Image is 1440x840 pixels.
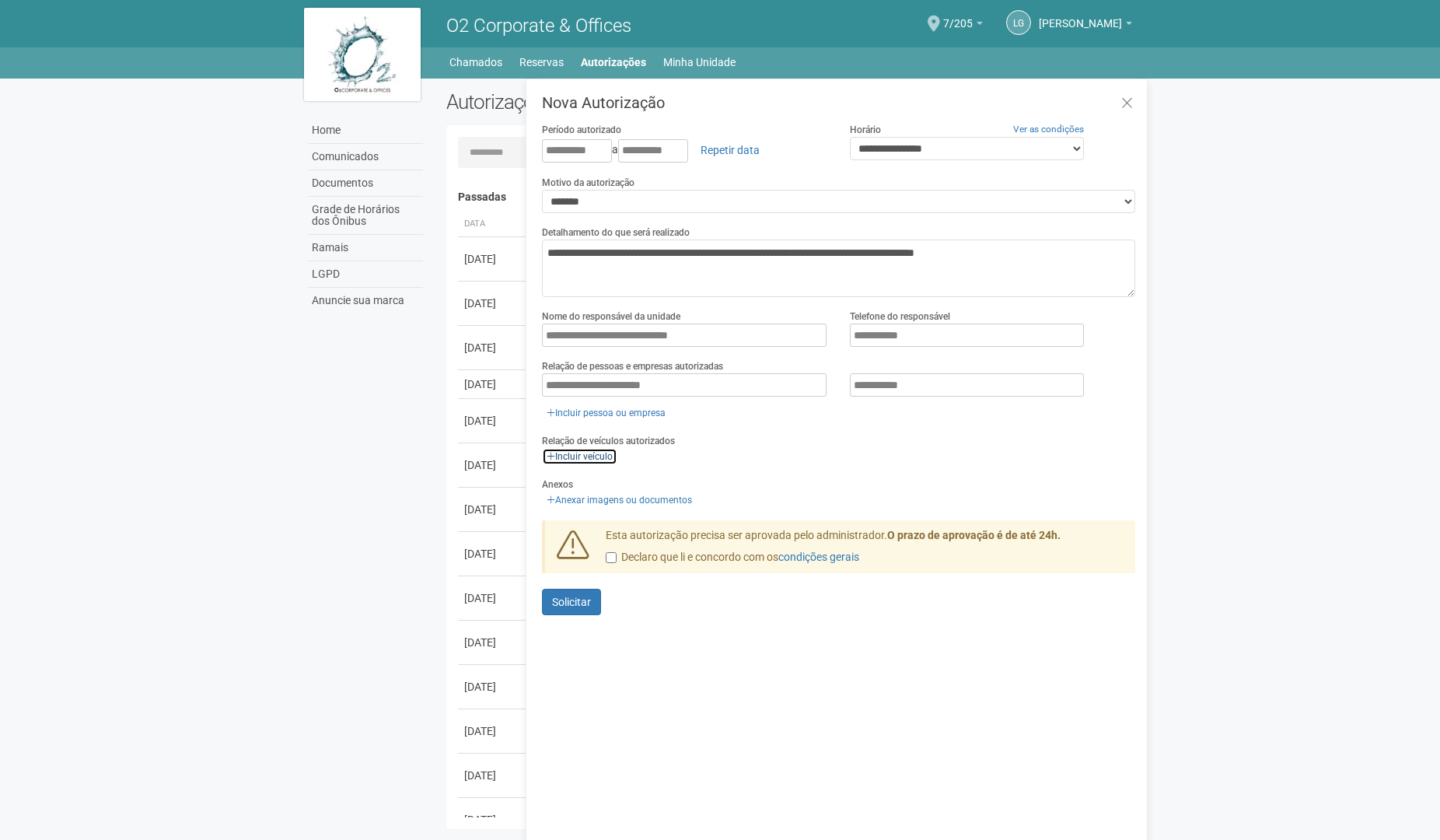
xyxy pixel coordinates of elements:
[464,723,522,739] div: [DATE]
[1006,10,1031,35] a: LG
[542,492,697,509] a: Anexar imagens ou documentos
[308,197,423,235] a: Grade de Horários dos Ônibus
[446,15,631,37] span: O2 Corporate & Offices
[594,528,1135,573] div: Esta autorização precisa ser aprovada pelo administrador.
[464,768,522,783] div: [DATE]
[606,552,617,563] input: Declaro que li e concordo com oscondições gerais
[464,679,522,695] div: [DATE]
[542,123,621,137] label: Período autorizado
[464,635,522,650] div: [DATE]
[308,117,423,144] a: Home
[308,170,423,197] a: Documentos
[308,235,423,261] a: Ramais
[542,478,573,492] label: Anexos
[542,310,680,324] label: Nome do responsável da unidade
[449,51,502,73] a: Chamados
[464,457,522,473] div: [DATE]
[464,340,522,355] div: [DATE]
[850,310,950,324] label: Telefone do responsável
[464,413,522,429] div: [DATE]
[1013,124,1084,135] a: Ver as condições
[446,90,779,114] h2: Autorizações
[606,550,859,565] label: Declaro que li e concordo com os
[464,812,522,828] div: [DATE]
[690,137,770,163] a: Repetir data
[542,226,690,240] label: Detalhamento do que será realizado
[542,137,827,163] div: a
[1039,2,1122,30] span: Luiz Guilherme Menezes da Silva
[308,144,423,170] a: Comunicados
[943,19,983,32] a: 7/205
[542,176,634,190] label: Motivo da autorização
[519,51,564,73] a: Reservas
[542,95,1135,110] h3: Nova Autorização
[542,359,723,373] label: Relação de pessoas e empresas autorizadas
[308,261,423,288] a: LGPD
[464,251,522,267] div: [DATE]
[542,434,675,448] label: Relação de veículos autorizados
[552,596,591,608] span: Solicitar
[458,191,1124,203] h4: Passadas
[464,590,522,606] div: [DATE]
[581,51,646,73] a: Autorizações
[304,8,421,101] img: logo.jpg
[542,404,670,422] a: Incluir pessoa ou empresa
[464,376,522,392] div: [DATE]
[943,2,973,30] span: 7/205
[458,212,528,237] th: Data
[464,502,522,517] div: [DATE]
[663,51,736,73] a: Minha Unidade
[1039,19,1132,32] a: [PERSON_NAME]
[464,296,522,311] div: [DATE]
[887,529,1061,541] strong: O prazo de aprovação é de até 24h.
[308,288,423,313] a: Anuncie sua marca
[850,123,881,137] label: Horário
[778,551,859,563] a: condições gerais
[464,546,522,562] div: [DATE]
[542,448,617,465] a: Incluir veículo
[542,589,601,615] button: Solicitar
